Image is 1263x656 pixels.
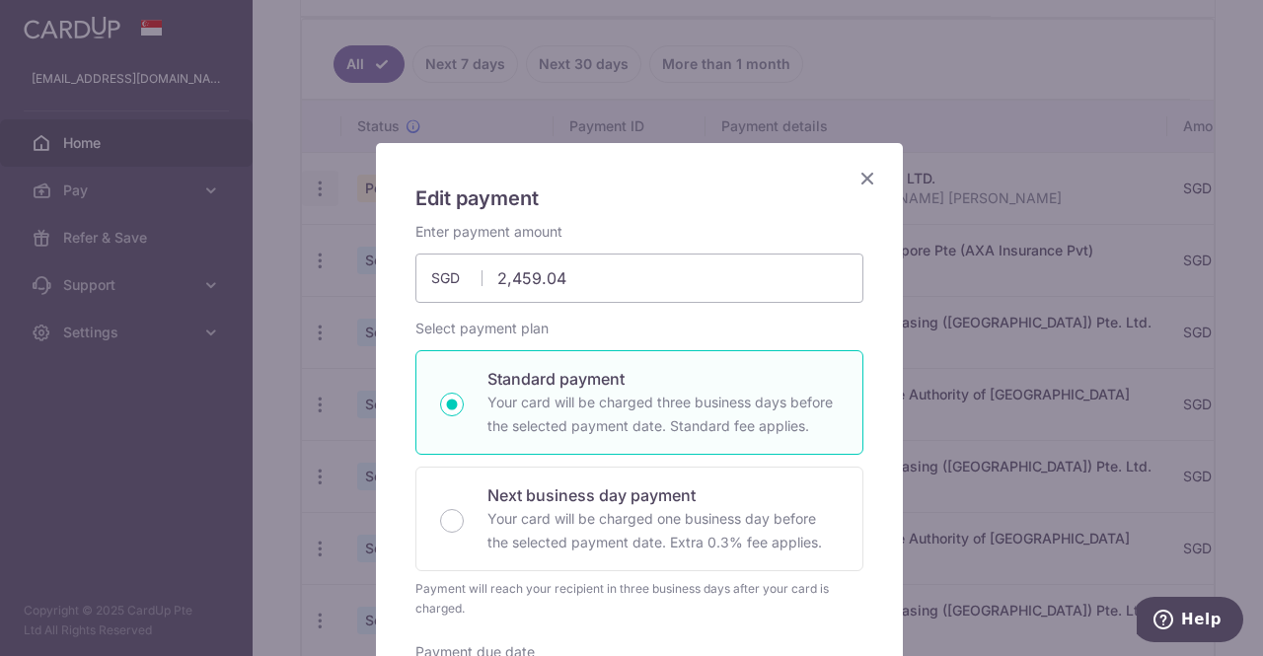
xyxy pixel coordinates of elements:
[415,254,863,303] input: 0.00
[487,367,839,391] p: Standard payment
[415,319,549,338] label: Select payment plan
[415,182,863,214] h5: Edit payment
[487,507,839,554] p: Your card will be charged one business day before the selected payment date. Extra 0.3% fee applies.
[415,222,562,242] label: Enter payment amount
[415,579,863,619] div: Payment will reach your recipient in three business days after your card is charged.
[487,391,839,438] p: Your card will be charged three business days before the selected payment date. Standard fee appl...
[431,268,483,288] span: SGD
[1137,597,1243,646] iframe: Opens a widget where you can find more information
[487,483,839,507] p: Next business day payment
[855,167,879,190] button: Close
